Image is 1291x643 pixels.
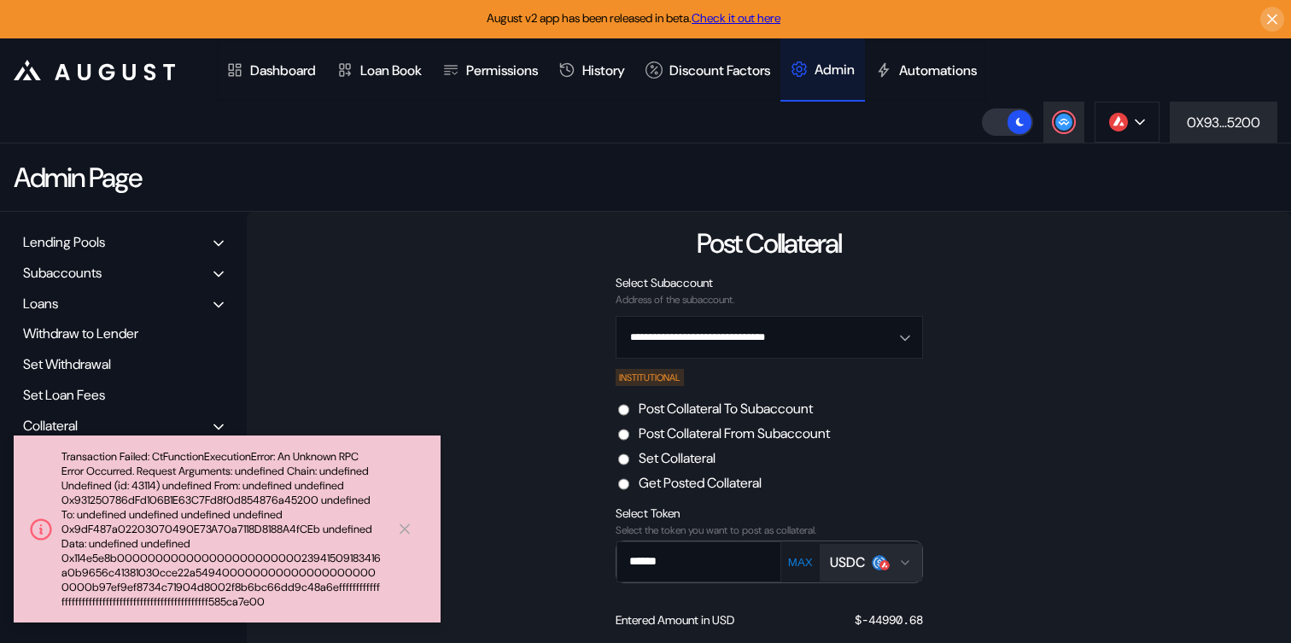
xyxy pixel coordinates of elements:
[639,400,813,418] label: Post Collateral To Subaccount
[432,38,548,102] a: Permissions
[466,61,538,79] div: Permissions
[692,10,780,26] a: Check it out here
[250,61,316,79] div: Dashboard
[616,275,923,290] div: Select Subaccount
[216,38,326,102] a: Dashboard
[879,560,890,570] img: svg%3e
[17,351,230,377] div: Set Withdrawal
[326,38,432,102] a: Loan Book
[635,38,780,102] a: Discount Factors
[548,38,635,102] a: History
[487,10,780,26] span: August v2 app has been released in beta.
[23,264,102,282] div: Subaccounts
[1095,102,1160,143] button: chain logo
[616,369,685,386] div: INSTITUTIONAL
[14,160,141,196] div: Admin Page
[855,612,923,628] div: $ -44990.68
[872,555,887,570] img: usdc.png
[669,61,770,79] div: Discount Factors
[697,225,841,261] div: Post Collateral
[23,417,78,435] div: Collateral
[820,544,922,582] button: Open menu for selecting token for payment
[616,506,923,521] div: Select Token
[582,61,625,79] div: History
[616,612,734,628] div: Entered Amount in USD
[899,61,977,79] div: Automations
[783,555,818,570] button: MAX
[17,320,230,347] div: Withdraw to Lender
[815,61,855,79] div: Admin
[360,61,422,79] div: Loan Book
[1187,114,1260,132] div: 0X93...5200
[639,424,830,442] label: Post Collateral From Subaccount
[639,474,762,492] label: Get Posted Collateral
[1109,113,1128,132] img: chain logo
[1170,102,1277,143] button: 0X93...5200
[616,294,923,306] div: Address of the subaccount.
[639,449,716,467] label: Set Collateral
[616,316,923,359] button: Open menu
[61,449,383,609] div: Transaction Failed: CtFunctionExecutionError: An Unknown RPC Error Occurred. Request Arguments: u...
[865,38,987,102] a: Automations
[23,295,58,313] div: Loans
[780,38,865,102] a: Admin
[23,233,105,251] div: Lending Pools
[616,524,923,536] div: Select the token you want to post as collateral.
[17,382,230,408] div: Set Loan Fees
[830,553,865,571] div: USDC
